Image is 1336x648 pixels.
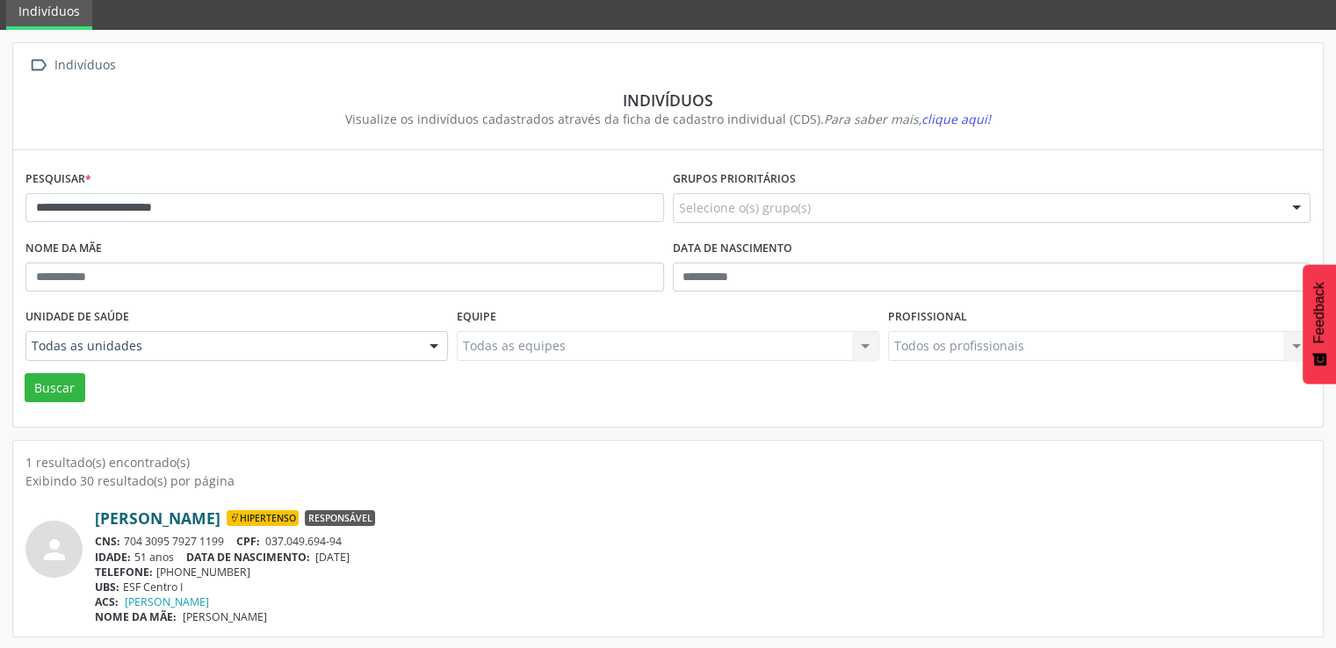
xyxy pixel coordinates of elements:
[51,53,119,78] div: Indivíduos
[95,565,153,580] span: TELEFONE:
[25,472,1311,490] div: Exibindo 30 resultado(s) por página
[679,198,811,217] span: Selecione o(s) grupo(s)
[25,53,119,78] a:  Indivíduos
[25,453,1311,472] div: 1 resultado(s) encontrado(s)
[183,609,267,624] span: [PERSON_NAME]
[39,534,70,565] i: person
[888,304,967,331] label: Profissional
[236,534,260,549] span: CPF:
[824,111,991,127] i: Para saber mais,
[95,534,1311,549] div: 704 3095 7927 1199
[95,565,1311,580] div: [PHONE_NUMBER]
[25,235,102,263] label: Nome da mãe
[457,304,496,331] label: Equipe
[95,609,177,624] span: NOME DA MÃE:
[186,550,310,565] span: DATA DE NASCIMENTO:
[25,373,85,403] button: Buscar
[95,594,119,609] span: ACS:
[95,534,120,549] span: CNS:
[227,510,299,526] span: Hipertenso
[315,550,350,565] span: [DATE]
[305,510,375,526] span: Responsável
[95,508,220,528] a: [PERSON_NAME]
[125,594,209,609] a: [PERSON_NAME]
[25,166,91,193] label: Pesquisar
[25,53,51,78] i: 
[921,111,991,127] span: clique aqui!
[25,304,129,331] label: Unidade de saúde
[265,534,342,549] span: 037.049.694-94
[95,550,1311,565] div: 51 anos
[673,235,792,263] label: Data de nascimento
[673,166,796,193] label: Grupos prioritários
[1303,264,1336,384] button: Feedback - Mostrar pesquisa
[38,110,1298,128] div: Visualize os indivíduos cadastrados através da ficha de cadastro individual (CDS).
[95,550,131,565] span: IDADE:
[32,337,412,355] span: Todas as unidades
[95,580,119,594] span: UBS:
[95,580,1311,594] div: ESF Centro I
[1311,282,1327,343] span: Feedback
[38,90,1298,110] div: Indivíduos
